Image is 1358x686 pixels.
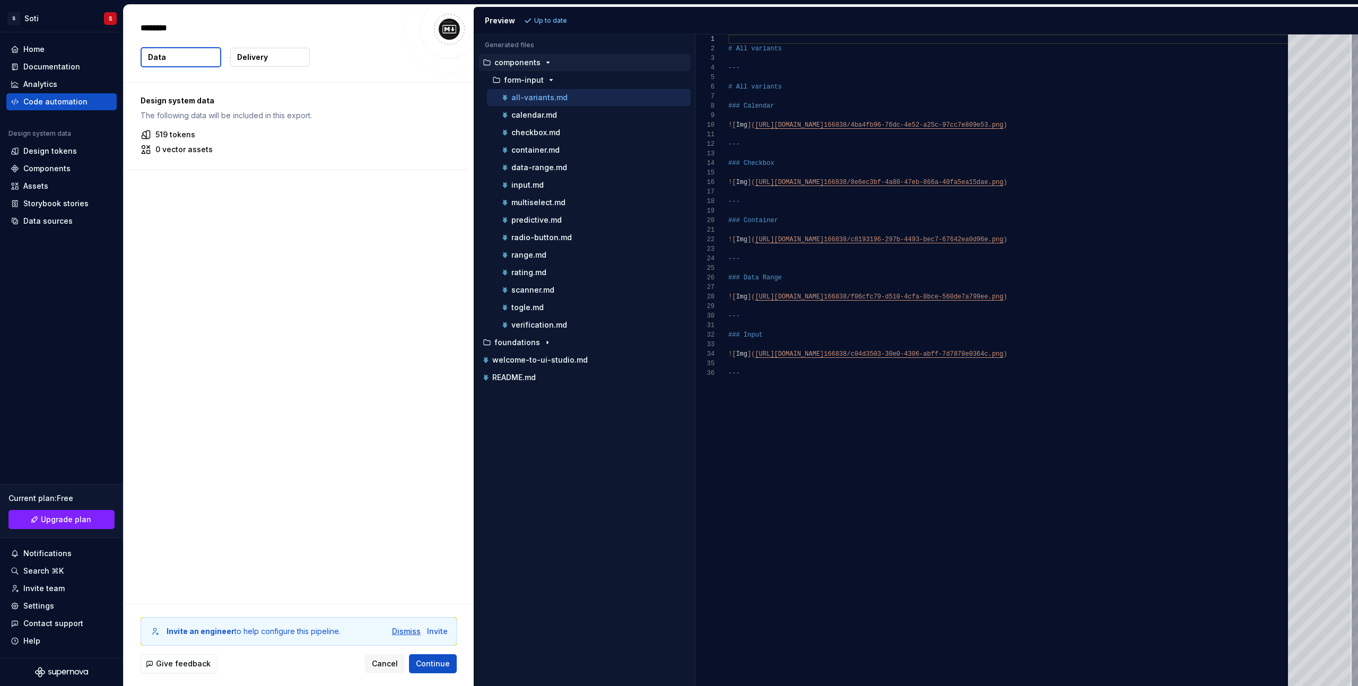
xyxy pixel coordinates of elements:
[736,236,747,243] span: Img
[487,214,691,226] button: predictive.md
[728,236,736,243] span: ![
[824,293,1003,301] span: 166838/f06cfc79-d510-4cfa-8bce-560de7a799ee.png
[747,236,755,243] span: ](
[1003,179,1007,186] span: )
[478,337,691,348] button: foundations
[695,73,715,82] div: 5
[736,293,747,301] span: Img
[487,162,691,173] button: data-range.md
[23,216,73,226] div: Data sources
[511,111,557,119] p: calendar.md
[728,160,774,167] span: ### Checkbox
[695,44,715,54] div: 2
[409,654,457,673] button: Continue
[2,7,121,30] button: SSotiS
[487,284,691,296] button: scanner.md
[695,311,715,321] div: 30
[8,493,115,504] div: Current plan : Free
[695,283,715,292] div: 27
[492,373,536,382] p: README.md
[695,340,715,349] div: 33
[695,34,715,44] div: 1
[494,338,540,347] p: foundations
[511,321,567,329] p: verification.md
[695,235,715,244] div: 22
[487,179,691,191] button: input.md
[728,140,740,148] span: ---
[6,632,117,649] button: Help
[695,349,715,359] div: 34
[728,255,740,262] span: ---
[728,102,774,110] span: ### Calendar
[511,181,544,189] p: input.md
[747,293,755,301] span: ](
[728,83,782,91] span: # All variants
[6,143,117,160] a: Design tokens
[392,626,421,637] button: Dismiss
[728,312,740,320] span: ---
[6,597,117,614] a: Settings
[728,45,782,52] span: # All variants
[511,128,560,137] p: checkbox.md
[23,566,64,576] div: Search ⌘K
[755,179,824,186] span: [URL][DOMAIN_NAME]
[8,129,71,138] div: Design system data
[747,179,755,186] span: ](
[511,93,568,102] p: all-variants.md
[6,76,117,93] a: Analytics
[728,121,736,129] span: ![
[728,331,763,339] span: ### Input
[23,601,54,611] div: Settings
[478,372,691,383] button: README.md
[6,213,117,230] a: Data sources
[511,198,565,207] p: multiselect.md
[23,163,71,174] div: Components
[695,225,715,235] div: 21
[23,583,65,594] div: Invite team
[23,79,57,90] div: Analytics
[728,293,736,301] span: ![
[23,44,45,55] div: Home
[487,92,691,103] button: all-variants.md
[487,127,691,138] button: checkbox.md
[6,58,117,75] a: Documentation
[695,63,715,73] div: 4
[6,580,117,597] a: Invite team
[156,658,211,669] span: Give feedback
[7,12,20,25] div: S
[728,198,740,205] span: ---
[148,52,166,63] p: Data
[534,16,567,25] p: Up to date
[1003,293,1007,301] span: )
[487,249,691,261] button: range.md
[511,233,572,242] p: radio-button.md
[728,217,778,224] span: ### Container
[755,350,824,358] span: [URL][DOMAIN_NAME]
[237,52,268,63] p: Delivery
[1003,121,1007,129] span: )
[747,350,755,358] span: ](
[427,626,448,637] button: Invite
[824,236,1003,243] span: 166838/c8193196-297b-4493-bec7-67642ea0d96e.png
[695,330,715,340] div: 32
[109,14,112,23] div: S
[728,274,782,282] span: ### Data Range
[728,350,736,358] span: ![
[695,54,715,63] div: 3
[155,144,213,155] p: 0 vector assets
[695,302,715,311] div: 29
[487,267,691,278] button: rating.md
[6,41,117,58] a: Home
[35,667,88,678] svg: Supernova Logo
[695,168,715,178] div: 15
[755,293,824,301] span: [URL][DOMAIN_NAME]
[736,121,747,129] span: Img
[695,92,715,101] div: 7
[728,179,736,186] span: ![
[141,654,217,673] button: Give feedback
[230,48,310,67] button: Delivery
[23,146,77,156] div: Design tokens
[8,510,115,529] a: Upgrade plan
[487,197,691,208] button: multiselect.md
[695,120,715,130] div: 10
